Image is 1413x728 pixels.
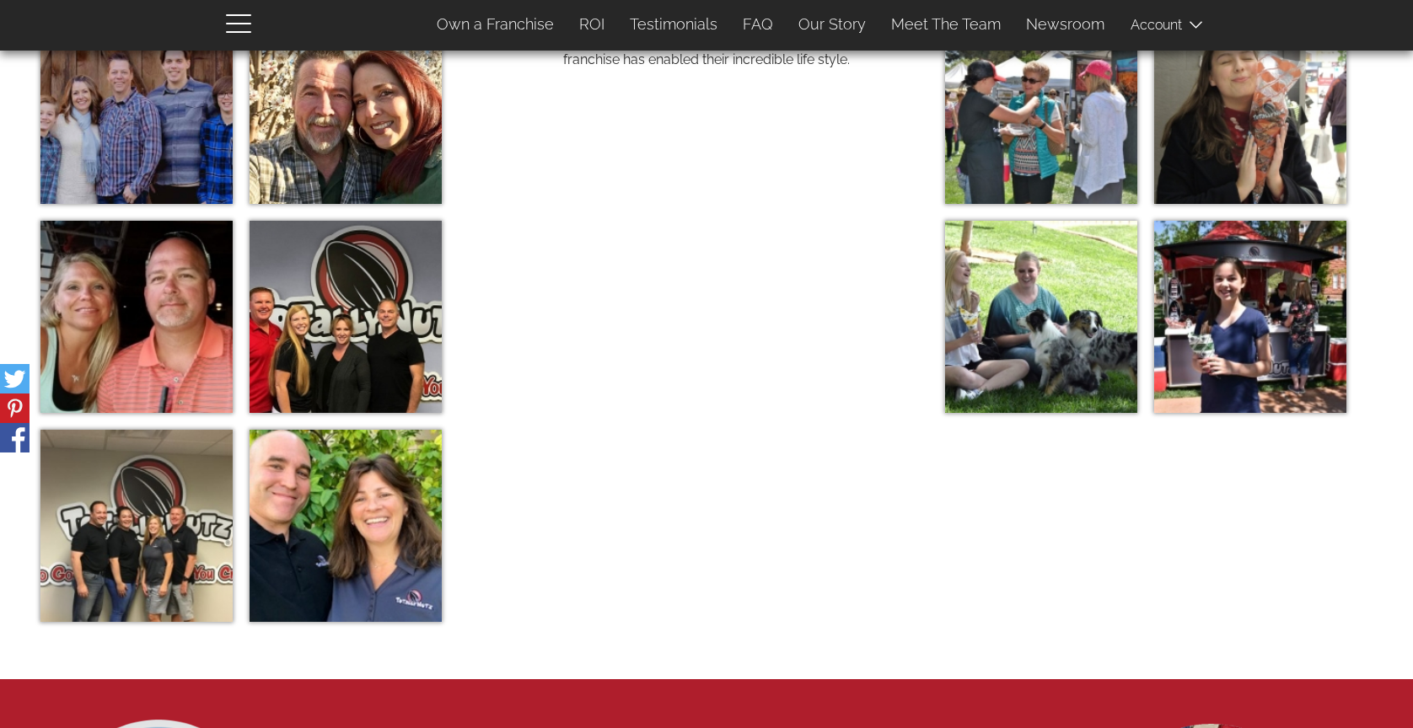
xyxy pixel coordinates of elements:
[424,7,567,42] a: Own a Franchise
[567,7,617,42] a: ROI
[1154,12,1346,204] img: Tiffany holding a polybag of cinnamon roasted nuts
[1154,221,1346,413] img: Abby in front of a Totally Nutz kiosk
[1013,7,1117,42] a: Newsroom
[250,221,442,413] img: Pictured left to right: Matt, Yvette, Cathi, Greg
[250,12,442,204] img: Tom and Megan Jeffords
[617,7,730,42] a: Testimonials
[945,221,1137,413] img: Hilary and friend with two dogs
[250,430,442,622] img: Candice and Francois Centazzo
[878,7,1013,42] a: Meet The Team
[945,12,1137,204] img: Sharon with Totally Nutz team members
[730,7,786,42] a: FAQ
[40,12,233,204] img: Walterman Family Photo
[40,221,233,413] img: Brown Allen, Franchise Owner
[786,7,878,42] a: Our Story
[40,430,233,622] img: Tim Goree and Spouse, Yvette, Matt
